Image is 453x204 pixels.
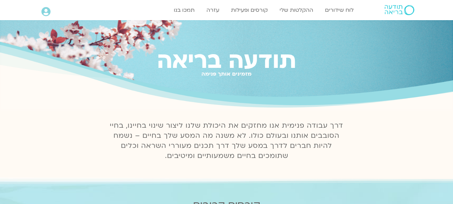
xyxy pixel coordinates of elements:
[170,4,198,16] a: תמכו בנו
[322,4,357,16] a: לוח שידורים
[385,5,414,15] img: תודעה בריאה
[106,121,347,161] p: דרך עבודה פנימית אנו מחזקים את היכולת שלנו ליצור שינוי בחיינו, בחיי הסובבים אותנו ובעולם כולו. לא...
[203,4,223,16] a: עזרה
[228,4,271,16] a: קורסים ופעילות
[276,4,317,16] a: ההקלטות שלי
